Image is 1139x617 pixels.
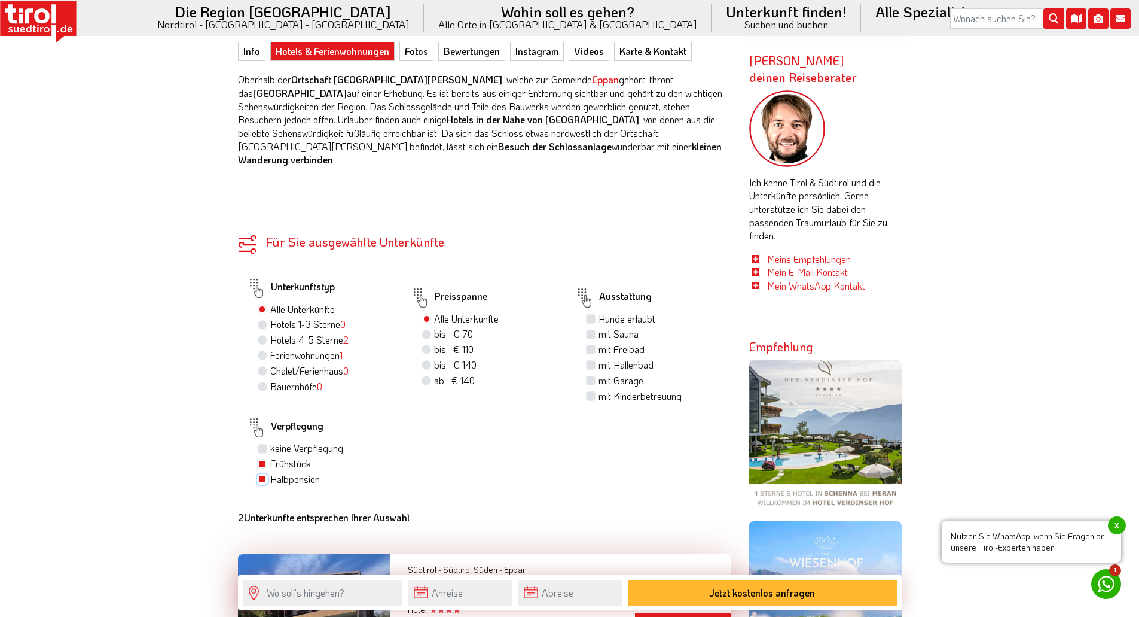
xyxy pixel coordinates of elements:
[749,360,902,512] img: verdinserhof.png
[434,358,477,371] span: bis € 140
[270,318,346,331] label: Hotels 1-3 Sterne
[270,457,311,470] label: Frühstück
[942,521,1121,563] span: Nutzen Sie WhatsApp, wenn Sie Fragen an unsere Tirol-Experten haben
[1109,564,1121,576] span: 1
[317,380,322,393] span: 0
[767,266,848,278] a: Mein E-Mail Kontakt
[343,364,349,377] span: 0
[569,42,609,61] a: Videos
[749,339,813,354] strong: Empfehlung
[598,358,654,372] label: mit Hallenbad
[592,73,619,86] a: Eppan
[1108,516,1126,534] span: x
[238,42,265,61] a: Info
[434,374,475,387] span: ab € 140
[253,87,347,99] strong: [GEOGRAPHIC_DATA]
[749,53,857,85] strong: [PERSON_NAME]
[238,511,244,524] b: 2
[270,364,349,378] label: Chalet/Ferienhaus
[1066,8,1086,29] i: Karte öffnen
[270,473,320,486] label: Halbpension
[238,140,722,166] strong: kleinen Wanderung verbinden
[434,312,499,326] label: Alle Unterkünfte
[270,349,343,362] label: Ferienwohnungen
[291,73,502,86] strong: Ortschaft [GEOGRAPHIC_DATA][PERSON_NAME]
[628,580,897,606] button: Jetzt kostenlos anfragen
[749,90,826,167] img: frag-markus.png
[157,19,410,29] small: Nordtirol - [GEOGRAPHIC_DATA] - [GEOGRAPHIC_DATA]
[598,374,643,387] label: mit Garage
[749,90,902,293] div: Ich kenne Tirol & Südtirol und die Unterkünfte persönlich. Gerne unterstütze ich Sie dabei den pa...
[1110,8,1131,29] i: Kontakt
[598,312,655,326] label: Hunde erlaubt
[518,580,622,606] input: Abreise
[238,235,731,248] div: Für Sie ausgewählte Unterkünfte
[270,380,322,393] label: Bauernhöfe
[270,333,349,347] label: Hotels 4-5 Sterne
[950,8,1064,29] input: Wonach suchen Sie?
[238,73,731,167] p: Oberhalb der , welche zur Gemeinde gehört, thront das auf einer Erhebung. Es ist bereits aus eini...
[270,442,343,455] label: keine Verpflegung
[408,564,441,575] span: Südtirol -
[238,511,410,524] b: Unterkünfte entsprechen Ihrer Auswahl
[434,343,474,355] span: bis € 110
[767,253,851,265] a: Meine Empfehlungen
[510,42,564,61] a: Instagram
[749,69,857,85] span: deinen Reiseberater
[1088,8,1109,29] i: Fotogalerie
[399,42,433,61] a: Fotos
[447,113,639,126] strong: Hotels in der Nähe von [GEOGRAPHIC_DATA]
[443,564,502,575] span: Südtirol Süden -
[438,19,697,29] small: Alle Orte in [GEOGRAPHIC_DATA] & [GEOGRAPHIC_DATA]
[243,580,402,606] input: Wo soll's hingehen?
[575,284,652,312] label: Ausstattung
[411,284,487,312] label: Preisspanne
[614,42,692,61] a: Karte & Kontakt
[498,140,612,153] strong: Besuch der Schlossanlage
[343,333,349,346] span: 2
[247,414,323,442] label: Verpflegung
[598,343,645,356] label: mit Freibad
[340,318,346,330] span: 0
[270,42,395,61] a: Hotels & Ferienwohnungen
[767,279,865,292] a: Mein WhatsApp Kontakt
[598,390,682,403] label: mit Kinderbetreuung
[504,564,527,575] span: Eppan
[270,303,335,316] label: Alle Unterkünfte
[434,327,473,340] span: bis € 70
[598,327,639,341] label: mit Sauna
[726,19,847,29] small: Suchen und buchen
[438,42,505,61] a: Bewertungen
[408,580,512,606] input: Anreise
[1091,569,1121,599] a: 1 Nutzen Sie WhatsApp, wenn Sie Fragen an unsere Tirol-Experten habenx
[340,349,343,361] span: 1
[247,275,335,302] label: Unterkunftstyp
